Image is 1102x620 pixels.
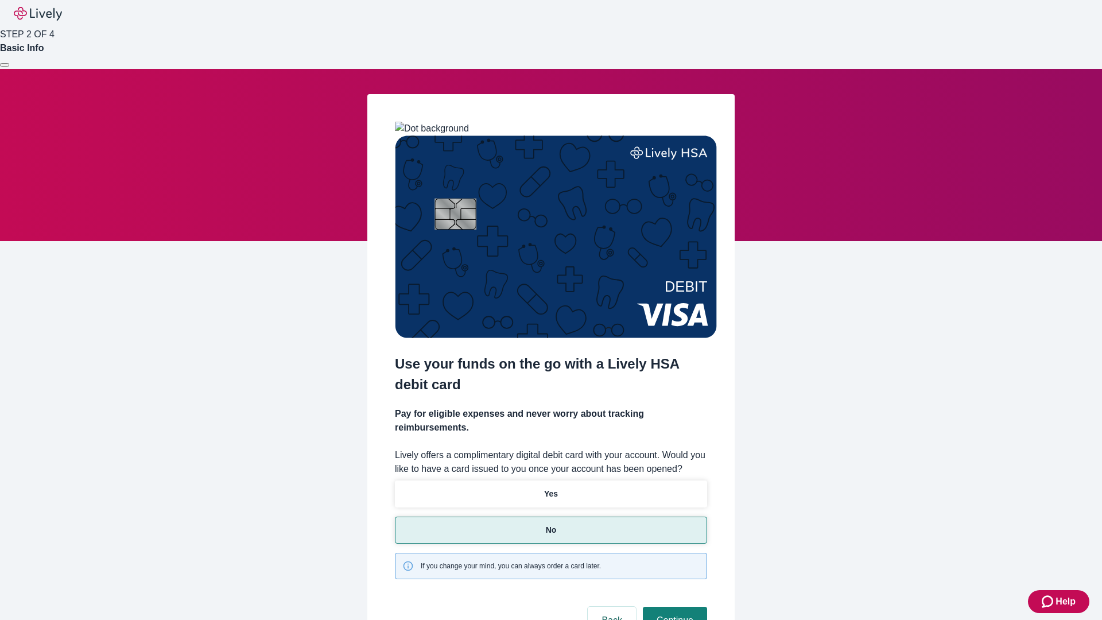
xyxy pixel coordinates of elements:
img: Debit card [395,135,717,338]
button: Yes [395,480,707,507]
p: No [546,524,557,536]
label: Lively offers a complimentary digital debit card with your account. Would you like to have a card... [395,448,707,476]
span: If you change your mind, you can always order a card later. [421,561,601,571]
img: Lively [14,7,62,21]
p: Yes [544,488,558,500]
svg: Zendesk support icon [1042,595,1056,609]
button: Zendesk support iconHelp [1028,590,1089,613]
button: No [395,517,707,544]
h2: Use your funds on the go with a Lively HSA debit card [395,354,707,395]
span: Help [1056,595,1076,609]
img: Dot background [395,122,469,135]
h4: Pay for eligible expenses and never worry about tracking reimbursements. [395,407,707,435]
